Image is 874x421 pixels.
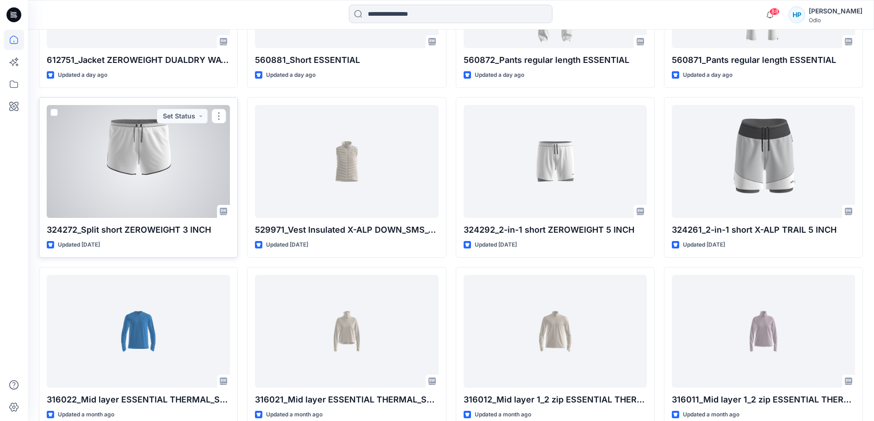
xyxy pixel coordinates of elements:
[683,70,732,80] p: Updated a day ago
[464,54,647,67] p: 560872_Pants regular length ESSENTIAL
[464,275,647,388] a: 316012_Mid layer 1_2 zip ESSENTIAL THERMAL_SMS_3D
[683,410,739,420] p: Updated a month ago
[672,223,855,236] p: 324261_2-in-1 short X-ALP TRAIL 5 INCH
[475,240,517,250] p: Updated [DATE]
[266,240,308,250] p: Updated [DATE]
[464,223,647,236] p: 324292_2-in-1 short ZEROWEIGHT 5 INCH
[672,105,855,218] a: 324261_2-in-1 short X-ALP TRAIL 5 INCH
[464,105,647,218] a: 324292_2-in-1 short ZEROWEIGHT 5 INCH
[266,410,322,420] p: Updated a month ago
[255,54,438,67] p: 560881_Short ESSENTIAL
[58,410,114,420] p: Updated a month ago
[58,240,100,250] p: Updated [DATE]
[809,6,862,17] div: [PERSON_NAME]
[255,275,438,388] a: 316021_Mid layer ESSENTIAL THERMAL_SMS_3D
[683,240,725,250] p: Updated [DATE]
[47,54,230,67] p: 612751_Jacket ZEROWEIGHT DUALDRY WATERPROOF INSULATED_SMS_3D
[475,410,531,420] p: Updated a month ago
[255,105,438,218] a: 529971_Vest Insulated X-ALP DOWN_SMS_3D
[788,6,805,23] div: HP
[58,70,107,80] p: Updated a day ago
[769,8,780,15] span: 88
[672,54,855,67] p: 560871_Pants regular length ESSENTIAL
[809,17,862,24] div: Odlo
[266,70,316,80] p: Updated a day ago
[255,223,438,236] p: 529971_Vest Insulated X-ALP DOWN_SMS_3D
[255,393,438,406] p: 316021_Mid layer ESSENTIAL THERMAL_SMS_3D
[672,393,855,406] p: 316011_Mid layer 1_2 zip ESSENTIAL THERMAL_SMS_3D
[464,393,647,406] p: 316012_Mid layer 1_2 zip ESSENTIAL THERMAL_SMS_3D
[672,275,855,388] a: 316011_Mid layer 1_2 zip ESSENTIAL THERMAL_SMS_3D
[475,70,524,80] p: Updated a day ago
[47,393,230,406] p: 316022_Mid layer ESSENTIAL THERMAL_SMS_3D
[47,105,230,218] a: 324272_Split short ZEROWEIGHT 3 INCH
[47,275,230,388] a: 316022_Mid layer ESSENTIAL THERMAL_SMS_3D
[47,223,230,236] p: 324272_Split short ZEROWEIGHT 3 INCH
